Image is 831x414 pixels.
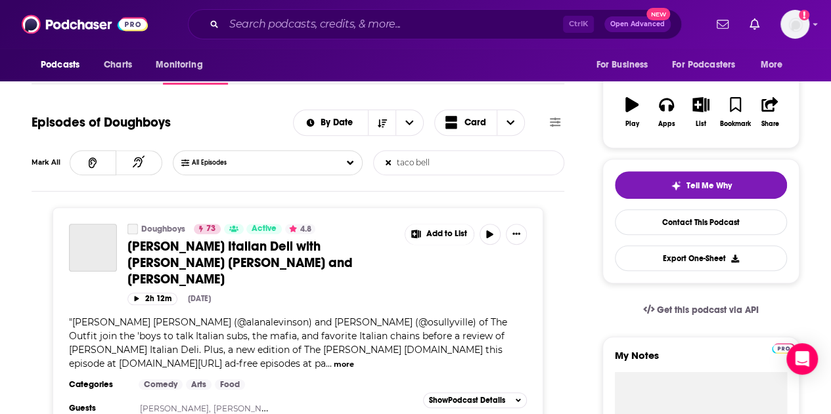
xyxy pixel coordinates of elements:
span: By Date [321,118,357,127]
button: open menu [587,52,664,77]
div: Play [625,120,639,128]
button: more [334,359,354,370]
span: Open Advanced [610,21,665,28]
a: Doughboys [141,224,185,234]
button: Bookmark [718,89,752,136]
span: More [761,56,783,74]
img: tell me why sparkle [671,180,681,191]
a: Get this podcast via API [633,294,769,326]
a: Deluca's Italian Deli with Alana Hope Levinson and Dan O'Sullivan [69,224,117,272]
div: Mark All [32,159,70,166]
a: [PERSON_NAME] [213,404,282,413]
button: Play [615,89,649,136]
a: Doughboys [127,224,138,234]
span: Get this podcast via API [657,304,759,316]
span: Card [464,118,486,127]
button: Export One-Sheet [615,245,787,271]
div: Bookmark [720,120,751,128]
span: ... [326,358,332,369]
span: Ctrl K [563,16,594,33]
div: List [696,120,706,128]
a: 73 [194,224,221,234]
span: Charts [104,56,132,74]
span: Active [252,222,277,236]
div: Apps [658,120,675,128]
button: Choose View [434,110,525,136]
img: Podchaser - Follow, Share and Rate Podcasts [22,12,148,37]
button: ShowPodcast Details [423,392,527,408]
a: [PERSON_NAME] Italian Deli with [PERSON_NAME] [PERSON_NAME] and [PERSON_NAME] [127,238,395,287]
button: Show More Button [405,224,474,245]
span: Logged in as meg_reilly_edl [780,10,809,39]
button: open menu [752,52,799,77]
h3: Categories [69,379,128,390]
button: Apps [649,89,683,136]
a: Food [215,379,245,390]
button: Choose List Listened [173,150,363,175]
a: Show notifications dropdown [711,13,734,35]
button: open menu [294,118,368,127]
button: open menu [32,52,97,77]
a: Contact This Podcast [615,209,787,235]
a: Comedy [139,379,183,390]
img: User Profile [780,10,809,39]
button: List [684,89,718,136]
h1: Episodes of Doughboys [32,114,171,131]
button: Open AdvancedNew [604,16,671,32]
button: Share [753,89,787,136]
a: Show notifications dropdown [744,13,765,35]
h3: Guests [69,403,128,413]
span: " [69,316,507,369]
a: Active [246,224,282,234]
span: All Episodes [192,159,253,167]
button: 2h 12m [127,293,177,305]
label: My Notes [615,349,787,372]
span: Podcasts [41,56,79,74]
span: [PERSON_NAME] Italian Deli with [PERSON_NAME] [PERSON_NAME] and [PERSON_NAME] [127,238,353,287]
div: Search podcasts, credits, & more... [188,9,682,39]
div: [DATE] [188,294,211,303]
img: Podchaser Pro [772,343,795,354]
a: [PERSON_NAME], [140,404,211,413]
a: Charts [95,52,140,77]
span: Show Podcast Details [429,396,505,405]
button: Show profile menu [780,10,809,39]
button: 4.8 [285,224,315,234]
svg: Add a profile image [799,10,809,20]
div: Share [761,120,778,128]
a: Pro website [772,341,795,354]
div: Open Intercom Messenger [786,343,818,375]
input: Search podcasts, credits, & more... [224,14,563,35]
button: open menu [146,52,219,77]
button: open menu [663,52,754,77]
span: For Podcasters [672,56,735,74]
button: open menu [395,110,423,135]
button: Show More Button [506,224,527,245]
button: tell me why sparkleTell Me Why [615,171,787,199]
h2: Choose List sort [293,110,424,136]
span: New [646,8,670,20]
span: Tell Me Why [686,180,732,191]
span: [PERSON_NAME] [PERSON_NAME] (@alanalevinson) and [PERSON_NAME] (@osullyville) of The Outfit join ... [69,316,507,369]
button: Sort Direction [368,110,395,135]
span: 73 [206,222,215,236]
span: Add to List [426,229,467,239]
span: For Business [596,56,648,74]
a: Arts [186,379,212,390]
span: Monitoring [156,56,202,74]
